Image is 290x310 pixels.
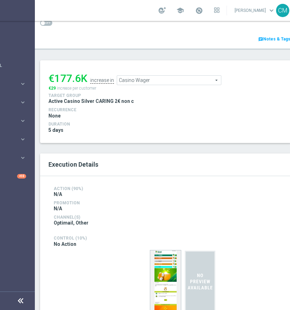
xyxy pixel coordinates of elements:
span: school [176,7,184,14]
div: increase in [90,77,114,84]
span: Optimail, Other [54,220,89,226]
a: [PERSON_NAME]keyboard_arrow_down [234,5,276,16]
span: N/A [54,205,62,212]
span: increase per customer [57,86,96,91]
h4: Channel(s) [54,215,277,220]
h4: Duration [48,122,283,127]
i: keyboard_arrow_right [20,154,26,161]
span: €29 [48,86,56,91]
span: None [48,113,61,119]
span: No Action [54,241,76,247]
span: 5 days [48,127,63,133]
div: CM [276,4,289,17]
h4: Recurrence [48,107,283,112]
h4: Control (10%) [54,236,277,241]
h4: Promotion [54,201,277,205]
i: keyboard_arrow_right [20,81,26,87]
span: N/A [54,191,62,197]
i: keyboard_arrow_right [20,136,26,143]
span: Active Casino Silver CARING 2€ non c [48,98,134,104]
div: +10 [17,174,26,179]
h4: Action (90%) [54,186,277,191]
i: keyboard_arrow_right [20,118,26,124]
span: keyboard_arrow_down [268,7,275,14]
h4: Target Group [48,93,283,98]
span: Execution Details [48,161,98,168]
i: keyboard_arrow_right [20,99,26,106]
div: €177.6K [48,72,87,85]
i: chat [258,37,263,42]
